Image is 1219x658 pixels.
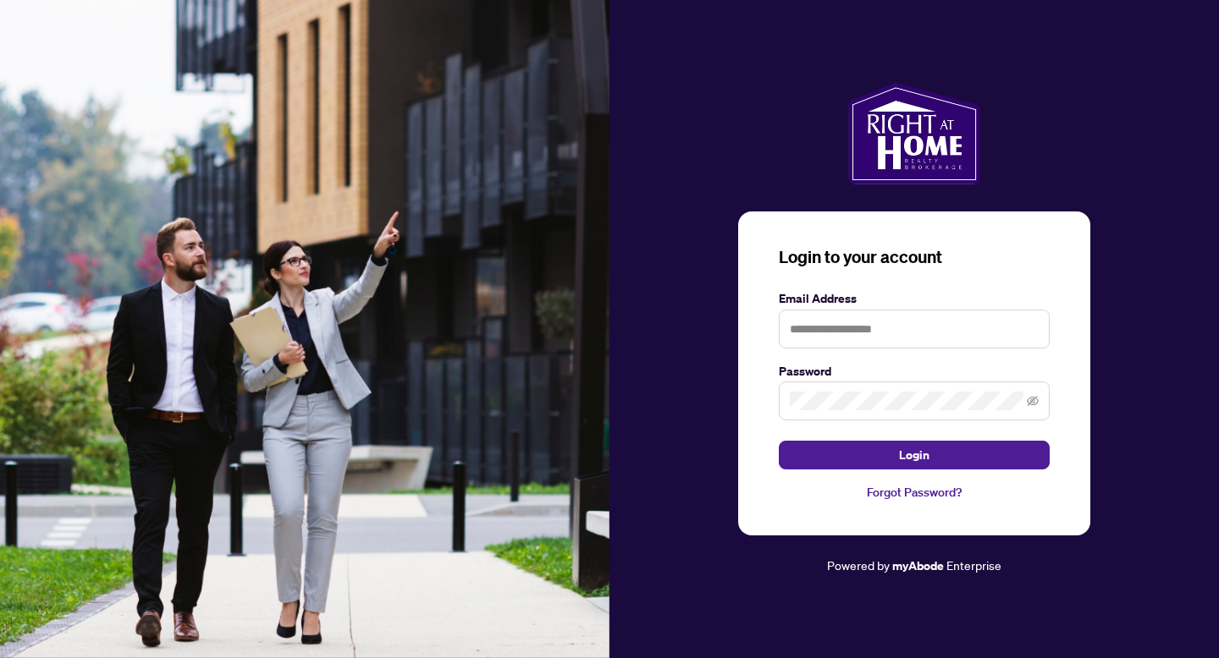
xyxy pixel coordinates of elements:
h3: Login to your account [779,245,1050,269]
span: Login [899,441,929,469]
span: eye-invisible [1027,395,1039,407]
button: Login [779,441,1050,469]
label: Password [779,362,1050,381]
label: Email Address [779,289,1050,308]
span: Powered by [827,557,890,573]
span: Enterprise [946,557,1001,573]
a: Forgot Password? [779,483,1050,502]
img: ma-logo [848,83,979,184]
a: myAbode [892,557,944,575]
